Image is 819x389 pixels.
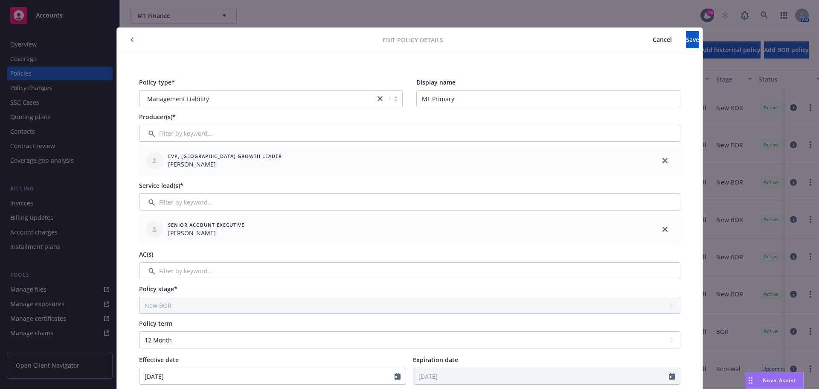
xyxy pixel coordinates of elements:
[139,356,179,364] span: Effective date
[139,78,175,86] span: Policy type*
[139,250,153,258] span: AC(s)
[144,94,371,103] span: Management Liability
[745,372,804,389] button: Nova Assist
[139,319,172,328] span: Policy term
[413,368,669,384] input: MM/DD/YYYY
[686,35,699,44] span: Save
[375,94,385,104] a: close
[745,372,756,389] div: Drag to move
[416,78,456,86] span: Display name
[139,125,680,142] input: Filter by keyword...
[168,152,282,160] span: EVP, [GEOGRAPHIC_DATA] Growth Leader
[139,285,177,293] span: Policy stage*
[660,224,670,234] a: close
[639,31,686,48] button: Cancel
[413,356,458,364] span: Expiration date
[395,373,401,380] svg: Calendar
[168,228,244,237] span: [PERSON_NAME]
[168,221,244,228] span: Senior Account Executive
[139,113,176,121] span: Producer(s)*
[653,35,672,44] span: Cancel
[383,35,443,44] span: Edit policy details
[669,373,675,380] svg: Calendar
[168,160,282,169] span: [PERSON_NAME]
[763,377,796,384] span: Nova Assist
[147,94,209,103] span: Management Liability
[139,368,395,384] input: MM/DD/YYYY
[686,31,699,48] button: Save
[139,262,680,279] input: Filter by keyword...
[139,181,183,190] span: Service lead(s)*
[660,155,670,166] a: close
[139,193,680,211] input: Filter by keyword...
